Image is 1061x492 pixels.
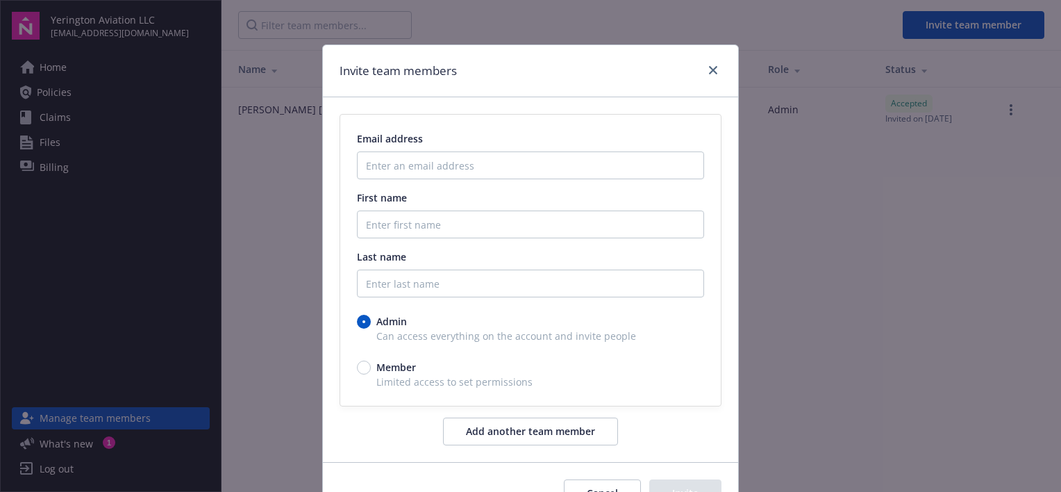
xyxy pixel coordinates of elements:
[357,315,371,329] input: Admin
[357,375,704,389] span: Limited access to set permissions
[376,360,416,375] span: Member
[705,62,721,79] a: close
[357,361,371,375] input: Member
[357,211,704,238] input: Enter first name
[357,329,704,343] span: Can access everything on the account and invite people
[340,114,721,407] div: email
[376,314,407,329] span: Admin
[443,418,618,445] button: Add another team member
[340,62,457,80] h1: Invite team members
[357,191,407,204] span: First name
[357,151,704,179] input: Enter an email address
[357,132,423,145] span: Email address
[357,270,704,297] input: Enter last name
[357,250,406,263] span: Last name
